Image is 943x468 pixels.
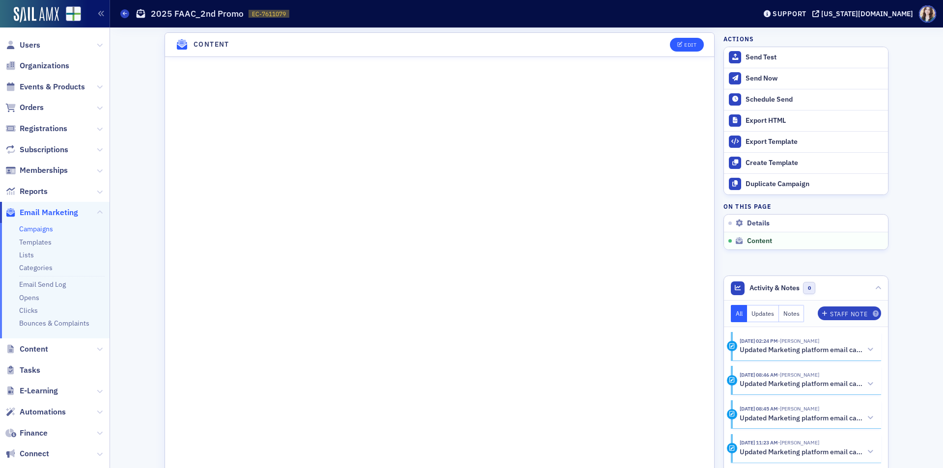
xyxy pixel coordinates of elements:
button: Notes [779,305,804,322]
button: All [731,305,748,322]
button: Duplicate Campaign [724,173,888,194]
div: Activity [727,443,737,453]
span: Profile [919,5,936,23]
a: Reports [5,186,48,197]
div: Activity [727,409,737,419]
h5: Updated Marketing platform email campaign: 2025 FAAC_2nd Promo [740,448,863,457]
span: Sarah Lowery [778,371,819,378]
span: Registrations [20,123,67,134]
a: Email Marketing [5,207,78,218]
a: View Homepage [59,6,81,23]
time: 9/8/2025 02:24 PM [740,337,778,344]
h4: Content [194,39,229,50]
span: Content [20,344,48,355]
div: Staff Note [830,311,867,317]
div: Duplicate Campaign [746,180,883,189]
span: Events & Products [20,82,85,92]
span: Connect [20,448,49,459]
span: Tasks [20,365,40,376]
span: Reports [20,186,48,197]
a: Orders [5,102,44,113]
div: Activity [727,375,737,385]
a: Memberships [5,165,68,176]
span: Details [747,219,770,228]
a: Email Send Log [19,280,66,289]
a: Subscriptions [5,144,68,155]
span: Content [747,237,772,246]
div: Export HTML [746,116,883,125]
a: Opens [19,293,39,302]
button: Send Now [724,68,888,89]
a: Categories [19,263,53,272]
a: Connect [5,448,49,459]
span: Activity & Notes [749,283,800,293]
h1: 2025 FAAC_2nd Promo [151,8,244,20]
h4: On this page [723,202,888,211]
a: Lists [19,250,34,259]
time: 9/5/2025 11:23 AM [740,439,778,446]
div: Activity [727,341,737,351]
h5: Updated Marketing platform email campaign: 2025 FAAC_2nd Promo [740,346,863,355]
span: Memberships [20,165,68,176]
a: Organizations [5,60,69,71]
button: Edit [670,38,704,52]
a: Export HTML [724,110,888,131]
a: Tasks [5,365,40,376]
a: Campaigns [19,224,53,233]
span: E-Learning [20,385,58,396]
button: Updated Marketing platform email campaign: 2025 FAAC_2nd Promo [740,379,874,389]
span: Organizations [20,60,69,71]
div: Send Test [746,53,883,62]
a: Events & Products [5,82,85,92]
a: Users [5,40,40,51]
a: Templates [19,238,52,247]
button: Updates [747,305,779,322]
span: Sarah Lowery [778,405,819,412]
span: Automations [20,407,66,417]
div: Schedule Send [746,95,883,104]
span: Users [20,40,40,51]
span: Subscriptions [20,144,68,155]
button: Schedule Send [724,89,888,110]
span: Sarah Lowery [778,439,819,446]
a: Export Template [724,131,888,152]
a: Automations [5,407,66,417]
span: Sarah Lowery [778,337,819,344]
time: 9/8/2025 08:46 AM [740,371,778,378]
a: Finance [5,428,48,439]
button: Updated Marketing platform email campaign: 2025 FAAC_2nd Promo [740,413,874,423]
div: Support [773,9,806,18]
h5: Updated Marketing platform email campaign: 2025 FAAC_2nd Promo [740,414,863,423]
span: Email Marketing [20,207,78,218]
div: Send Now [746,74,883,83]
a: Registrations [5,123,67,134]
button: Send Test [724,47,888,68]
a: Bounces & Complaints [19,319,89,328]
div: Export Template [746,138,883,146]
a: Create Template [724,152,888,173]
img: SailAMX [66,6,81,22]
button: Updated Marketing platform email campaign: 2025 FAAC_2nd Promo [740,345,874,355]
div: Create Template [746,159,883,167]
span: 0 [803,282,815,294]
a: E-Learning [5,385,58,396]
time: 9/8/2025 08:45 AM [740,405,778,412]
span: Orders [20,102,44,113]
h5: Updated Marketing platform email campaign: 2025 FAAC_2nd Promo [740,380,863,388]
h4: Actions [723,34,754,43]
img: SailAMX [14,7,59,23]
div: Edit [684,42,696,48]
button: Updated Marketing platform email campaign: 2025 FAAC_2nd Promo [740,447,874,457]
a: Clicks [19,306,38,315]
a: Content [5,344,48,355]
button: [US_STATE][DOMAIN_NAME] [812,10,916,17]
div: [US_STATE][DOMAIN_NAME] [821,9,913,18]
span: EC-7611079 [252,10,286,18]
span: Finance [20,428,48,439]
button: Staff Note [818,306,881,320]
